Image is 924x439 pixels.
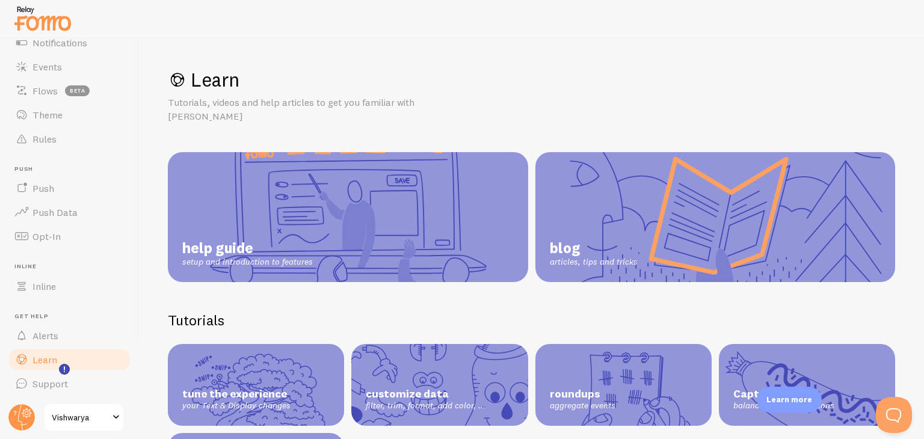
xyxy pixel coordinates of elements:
span: blog [550,239,638,257]
a: Notifications [7,31,131,55]
span: Opt-In [32,230,61,242]
a: Events [7,55,131,79]
span: Get Help [14,313,131,321]
span: your Text & Display changes [182,401,330,411]
a: Support [7,372,131,396]
div: Learn more [757,387,822,413]
a: Learn [7,348,131,372]
a: Alerts [7,324,131,348]
span: Push [14,165,131,173]
a: Push Data [7,200,131,224]
span: Events [32,61,62,73]
span: Theme [32,109,63,121]
span: roundups [550,387,697,401]
iframe: Help Scout Beacon - Open [876,397,912,433]
a: help guide setup and introduction to features [168,152,528,282]
span: setup and introduction to features [182,257,313,268]
span: aggregate events [550,401,697,411]
span: beta [65,85,90,96]
span: articles, tips and tricks [550,257,638,268]
a: Flows beta [7,79,131,103]
span: Push Data [32,206,78,218]
p: Tutorials, videos and help articles to get you familiar with [PERSON_NAME] [168,96,457,123]
h2: Tutorials [168,311,895,330]
span: help guide [182,239,313,257]
span: Inline [32,280,56,292]
span: Flows [32,85,58,97]
span: Notifications [32,37,87,49]
span: Vishwarya [52,410,109,425]
span: Support [32,378,68,390]
span: filter, trim, format, add color, ... [366,401,513,411]
a: Theme [7,103,131,127]
span: customize data [366,387,513,401]
span: balance your Notifications [733,401,881,411]
span: Push [32,182,54,194]
span: Capture Ratio [733,387,881,401]
a: Vishwarya [43,403,125,432]
p: Learn more [766,394,812,405]
span: Learn [32,354,57,366]
a: blog articles, tips and tricks [535,152,896,282]
h1: Learn [168,67,895,92]
a: Inline [7,274,131,298]
img: fomo-relay-logo-orange.svg [13,3,73,34]
span: Rules [32,133,57,145]
span: tune the experience [182,387,330,401]
span: Alerts [32,330,58,342]
a: Opt-In [7,224,131,248]
svg: <p>Watch New Feature Tutorials!</p> [59,364,70,375]
a: Push [7,176,131,200]
span: Inline [14,263,131,271]
a: Rules [7,127,131,151]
